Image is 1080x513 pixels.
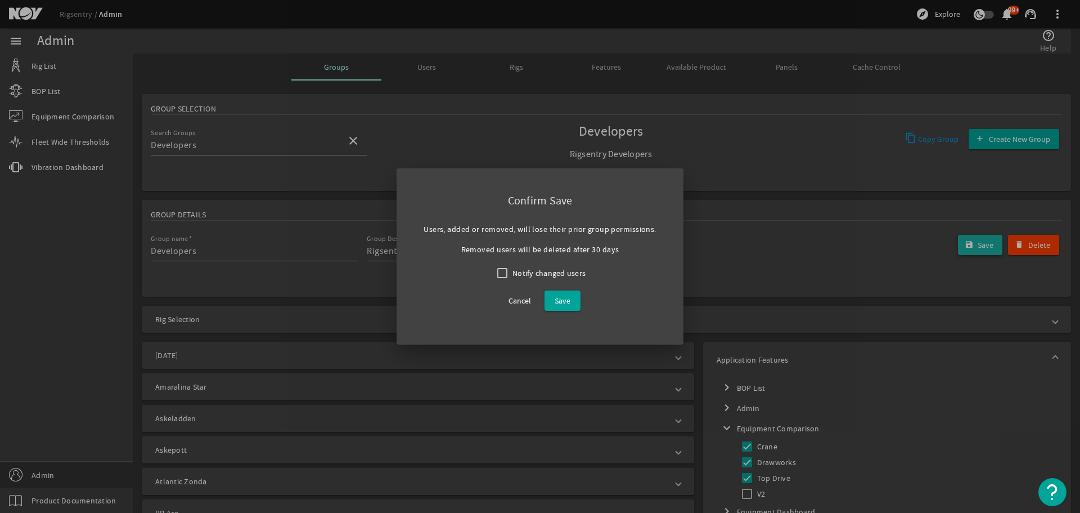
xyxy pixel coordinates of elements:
span: Cancel [508,294,531,307]
div: Users, added or removed, will lose their prior group permissions. [424,222,656,236]
button: Cancel [499,291,540,311]
span: Save [555,294,570,307]
button: Save [544,291,580,311]
button: Open Resource Center [1038,478,1066,506]
label: Notify changed users [510,267,586,279]
div: Removed users will be deleted after 30 days [424,243,656,264]
div: Confirm Save [494,182,586,215]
